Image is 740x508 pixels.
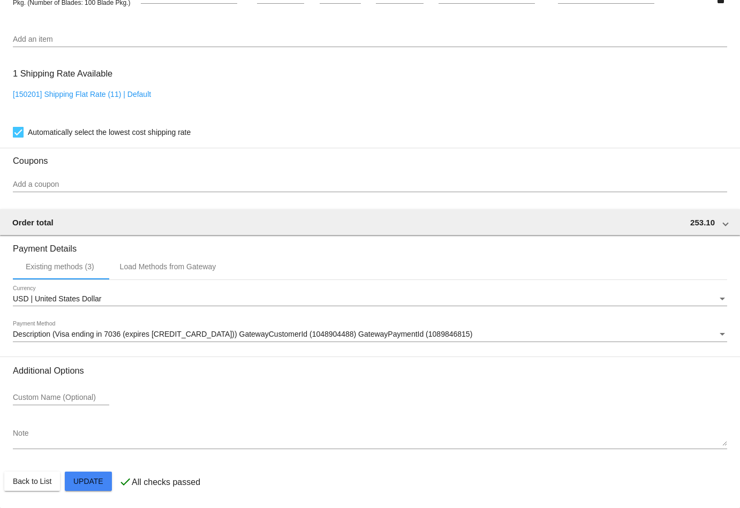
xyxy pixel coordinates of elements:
div: Existing methods (3) [26,262,94,271]
h3: 1 Shipping Rate Available [13,62,112,85]
input: Custom Name (Optional) [13,393,109,402]
button: Back to List [4,472,60,491]
span: Automatically select the lowest cost shipping rate [28,126,191,139]
h3: Coupons [13,148,727,166]
span: Back to List [13,477,51,486]
span: 253.10 [690,218,715,227]
a: [150201] Shipping Flat Rate (11) | Default [13,90,151,98]
mat-icon: check [119,475,132,488]
h3: Payment Details [13,236,727,254]
h3: Additional Options [13,366,727,376]
span: Order total [12,218,54,227]
input: Add an item [13,35,727,44]
p: All checks passed [132,477,200,487]
span: USD | United States Dollar [13,294,101,303]
mat-select: Currency [13,295,727,304]
div: Load Methods from Gateway [120,262,216,271]
span: Description (Visa ending in 7036 (expires [CREDIT_CARD_DATA])) GatewayCustomerId (1048904488) Gat... [13,330,472,338]
span: Update [73,477,103,486]
mat-select: Payment Method [13,330,727,339]
button: Update [65,472,112,491]
input: Add a coupon [13,180,727,189]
